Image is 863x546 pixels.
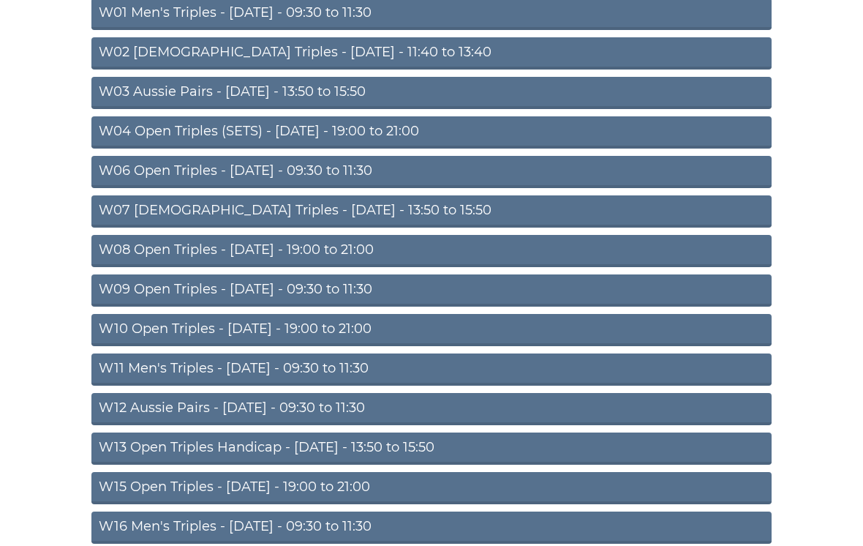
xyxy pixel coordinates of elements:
a: W03 Aussie Pairs - [DATE] - 13:50 to 15:50 [91,77,772,109]
a: W10 Open Triples - [DATE] - 19:00 to 21:00 [91,314,772,346]
a: W11 Men's Triples - [DATE] - 09:30 to 11:30 [91,354,772,386]
a: W15 Open Triples - [DATE] - 19:00 to 21:00 [91,472,772,504]
a: W09 Open Triples - [DATE] - 09:30 to 11:30 [91,274,772,307]
a: W08 Open Triples - [DATE] - 19:00 to 21:00 [91,235,772,267]
a: W06 Open Triples - [DATE] - 09:30 to 11:30 [91,156,772,188]
a: W16 Men's Triples - [DATE] - 09:30 to 11:30 [91,512,772,544]
a: W04 Open Triples (SETS) - [DATE] - 19:00 to 21:00 [91,116,772,149]
a: W12 Aussie Pairs - [DATE] - 09:30 to 11:30 [91,393,772,425]
a: W07 [DEMOGRAPHIC_DATA] Triples - [DATE] - 13:50 to 15:50 [91,195,772,228]
a: W13 Open Triples Handicap - [DATE] - 13:50 to 15:50 [91,433,772,465]
a: W02 [DEMOGRAPHIC_DATA] Triples - [DATE] - 11:40 to 13:40 [91,37,772,70]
